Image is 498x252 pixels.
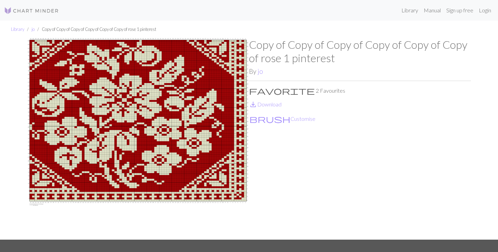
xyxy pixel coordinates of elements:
[258,67,263,75] a: jo
[249,101,282,107] a: DownloadDownload
[421,3,444,17] a: Manual
[249,100,257,108] i: Download
[399,3,421,17] a: Library
[249,115,290,123] i: Customise
[27,38,249,240] img: Screenshot 2023-09-21 at 17.36.35.png
[249,114,290,124] span: brush
[32,26,35,32] a: jo
[11,26,24,32] a: Library
[249,100,257,109] span: save_alt
[249,86,315,95] span: favorite
[35,26,156,33] li: Copy of Copy of Copy of Copy of Copy of Copy of rose 1 pinterest
[4,7,59,15] img: Logo
[249,87,315,95] i: Favourite
[476,3,494,17] a: Login
[249,87,471,95] p: 2 Favourites
[444,3,476,17] a: Sign up free
[249,67,471,75] h2: By
[249,38,471,65] h1: Copy of Copy of Copy of Copy of Copy of Copy of rose 1 pinterest
[249,114,316,123] button: CustomiseCustomise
